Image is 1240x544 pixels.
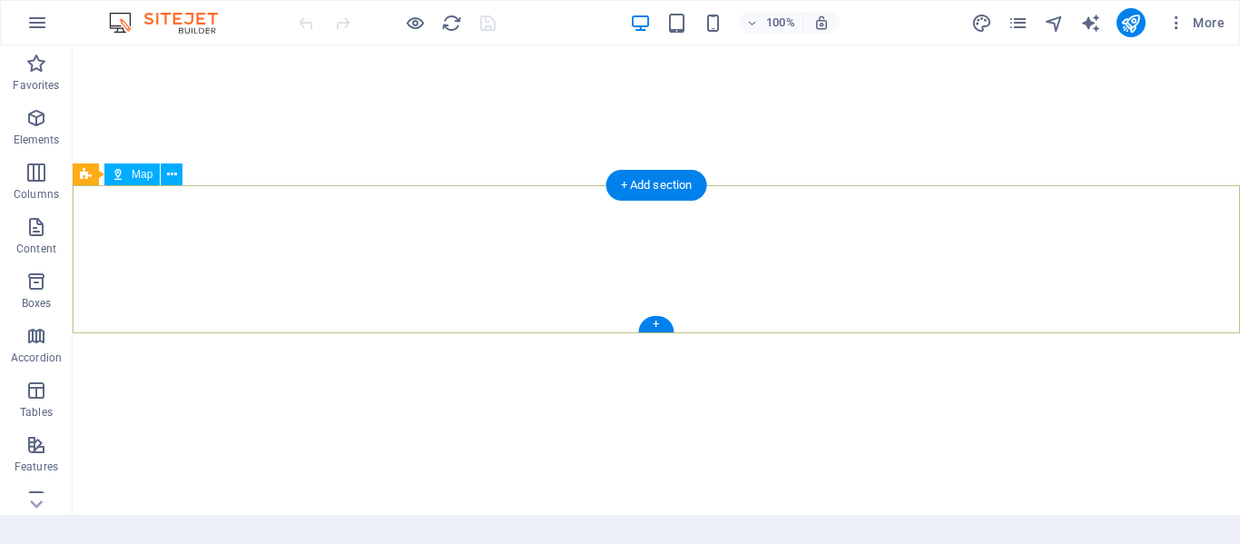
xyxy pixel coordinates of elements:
i: Pages (Ctrl+Alt+S) [1008,13,1028,34]
i: On resize automatically adjust zoom level to fit chosen device. [813,15,830,31]
button: reload [440,12,462,34]
i: Reload page [441,13,462,34]
span: More [1167,14,1225,32]
button: Click here to leave preview mode and continue editing [404,12,426,34]
img: Editor Logo [104,12,241,34]
i: Navigator [1044,13,1065,34]
p: Elements [14,133,60,147]
button: text_generator [1080,12,1102,34]
span: Map [132,169,153,180]
i: Design (Ctrl+Alt+Y) [971,13,992,34]
button: More [1160,8,1232,37]
div: + Add section [606,170,707,201]
h6: 100% [766,12,795,34]
p: Tables [20,405,53,420]
p: Accordion [11,351,62,365]
button: design [971,12,993,34]
p: Favorites [13,78,59,93]
button: navigator [1044,12,1066,34]
p: Boxes [22,296,52,311]
button: 100% [739,12,803,34]
p: Content [16,242,56,256]
p: Features [15,460,58,474]
button: publish [1117,8,1146,37]
button: pages [1008,12,1029,34]
div: + [638,316,674,332]
p: Columns [14,187,59,202]
i: Publish [1120,13,1141,34]
i: AI Writer [1080,13,1101,34]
